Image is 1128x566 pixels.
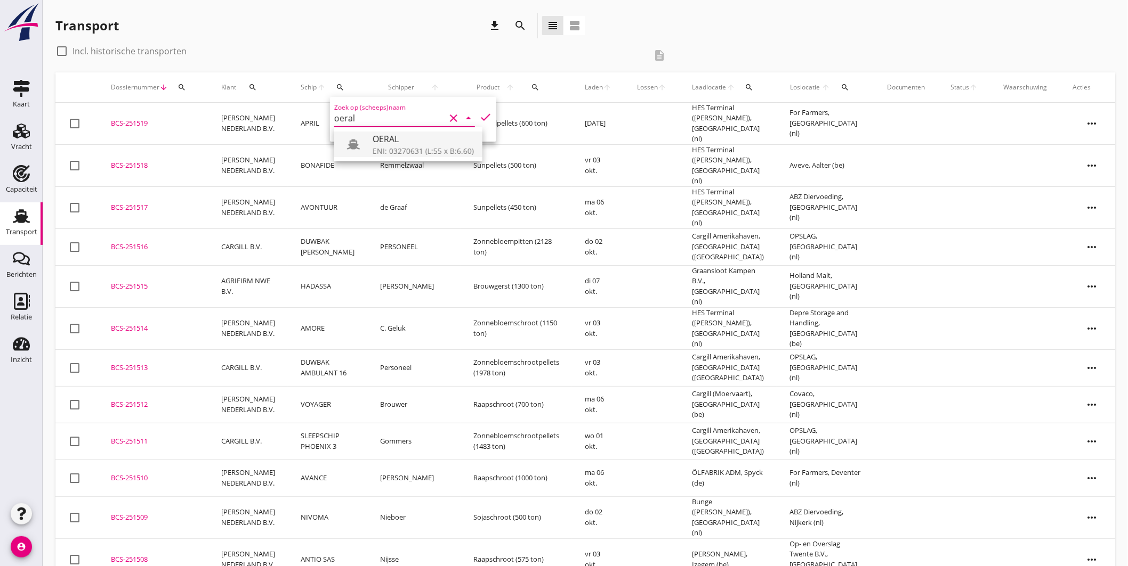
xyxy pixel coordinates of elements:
[777,228,874,265] td: OPSLAG, [GEOGRAPHIC_DATA] (nl)
[461,349,572,386] td: Zonnebloemschrootpellets (1978 ton)
[1077,314,1107,343] i: more_horiz
[789,83,821,92] span: Loslocatie
[367,265,461,307] td: [PERSON_NAME]
[461,307,572,349] td: Zonnebloemschroot (1150 ton)
[111,160,196,171] div: BCS-251518
[572,103,624,145] td: [DATE]
[679,186,777,228] td: HES Terminal ([PERSON_NAME]), [GEOGRAPHIC_DATA] (nl)
[208,496,288,538] td: [PERSON_NAME] NEDERLAND B.V.
[777,144,874,186] td: Aveve, Aalter (be)
[603,83,611,92] i: arrow_upward
[11,356,32,363] div: Inzicht
[367,349,461,386] td: Personeel
[367,307,461,349] td: C. Geluk
[546,19,559,32] i: view_headline
[461,103,572,145] td: Sojahulpellets (600 ton)
[572,423,624,460] td: wo 01 okt.
[288,386,367,423] td: VOYAGER
[679,423,777,460] td: Cargill Amerikahaven, [GEOGRAPHIC_DATA] ([GEOGRAPHIC_DATA])
[11,536,32,557] i: account_circle
[367,423,461,460] td: Gommers
[1077,353,1107,383] i: more_horiz
[208,307,288,349] td: [PERSON_NAME] NEDERLAND B.V.
[288,307,367,349] td: AMORE
[679,496,777,538] td: Bunge ([PERSON_NAME]), [GEOGRAPHIC_DATA] (nl)
[461,423,572,460] td: Zonnebloemschrootpellets (1483 ton)
[11,314,32,321] div: Relatie
[208,103,288,145] td: [PERSON_NAME] NEDERLAND B.V.
[461,228,572,265] td: Zonnebloempitten (2128 ton)
[317,83,326,92] i: arrow_upward
[692,83,727,92] span: Laadlocatie
[572,144,624,186] td: vr 03 okt.
[1077,503,1107,532] i: more_horiz
[208,228,288,265] td: CARGILL B.V.
[473,83,503,92] span: Product
[821,83,831,92] i: arrow_upward
[1077,109,1107,138] i: more_horiz
[301,83,317,92] span: Schip
[1077,463,1107,493] i: more_horiz
[248,83,257,92] i: search
[373,145,474,157] div: ENI: 03270631 (L:55 x B:6.60)
[637,83,658,92] span: Lossen
[367,186,461,228] td: de Graaf
[777,460,874,496] td: For Farmers, Deventer (nl)
[288,186,367,228] td: AVONTUUR
[679,460,777,496] td: ÖLFABRIK ADM, Spyck (de)
[367,228,461,265] td: PERSONEEL
[288,496,367,538] td: NIVOMA
[531,83,539,92] i: search
[970,83,978,92] i: arrow_upward
[841,83,850,92] i: search
[461,460,572,496] td: Raapschroot (1000 ton)
[367,144,461,186] td: Remmelzwaal
[679,386,777,423] td: Cargill (Moervaart), [GEOGRAPHIC_DATA] (be)
[159,83,168,92] i: arrow_downward
[334,110,445,127] input: Zoek op (scheeps)naam
[1077,390,1107,420] i: more_horiz
[178,83,186,92] i: search
[777,386,874,423] td: Covaco, [GEOGRAPHIC_DATA] (nl)
[111,281,196,292] div: BCS-251515
[288,349,367,386] td: DUWBAK AMBULANT 16
[288,228,367,265] td: DUWBAK [PERSON_NAME]
[462,112,475,125] i: arrow_drop_down
[572,186,624,228] td: ma 06 okt.
[111,363,196,373] div: BCS-251513
[679,228,777,265] td: Cargill Amerikahaven, [GEOGRAPHIC_DATA] ([GEOGRAPHIC_DATA])
[777,103,874,145] td: For Farmers, [GEOGRAPHIC_DATA] (nl)
[373,133,474,145] div: OERAL
[572,386,624,423] td: ma 06 okt.
[568,19,581,32] i: view_agenda
[111,436,196,447] div: BCS-251511
[111,473,196,483] div: BCS-251510
[6,228,37,235] div: Transport
[777,423,874,460] td: OPSLAG, [GEOGRAPHIC_DATA] (nl)
[777,349,874,386] td: OPSLAG, [GEOGRAPHIC_DATA] (nl)
[1077,151,1107,181] i: more_horiz
[111,399,196,410] div: BCS-251512
[1073,83,1111,92] div: Acties
[208,186,288,228] td: [PERSON_NAME] NEDERLAND B.V.
[572,265,624,307] td: di 07 okt.
[1077,193,1107,223] i: more_horiz
[380,83,423,92] span: Schipper
[658,83,666,92] i: arrow_upward
[745,83,754,92] i: search
[6,186,37,193] div: Capaciteit
[461,144,572,186] td: Sunpellets (500 ton)
[55,17,119,34] div: Transport
[208,265,288,307] td: AGRIFIRM NWE B.V.
[208,460,288,496] td: [PERSON_NAME] NEDERLAND B.V.
[679,307,777,349] td: HES Terminal ([PERSON_NAME]), [GEOGRAPHIC_DATA] (nl)
[777,265,874,307] td: Holland Malt, [GEOGRAPHIC_DATA] (nl)
[572,228,624,265] td: do 02 okt.
[208,423,288,460] td: CARGILL B.V.
[288,460,367,496] td: AVANCE
[111,554,196,565] div: BCS-251508
[367,386,461,423] td: Brouwer
[367,496,461,538] td: Nieboer
[13,101,30,108] div: Kaart
[461,186,572,228] td: Sunpellets (450 ton)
